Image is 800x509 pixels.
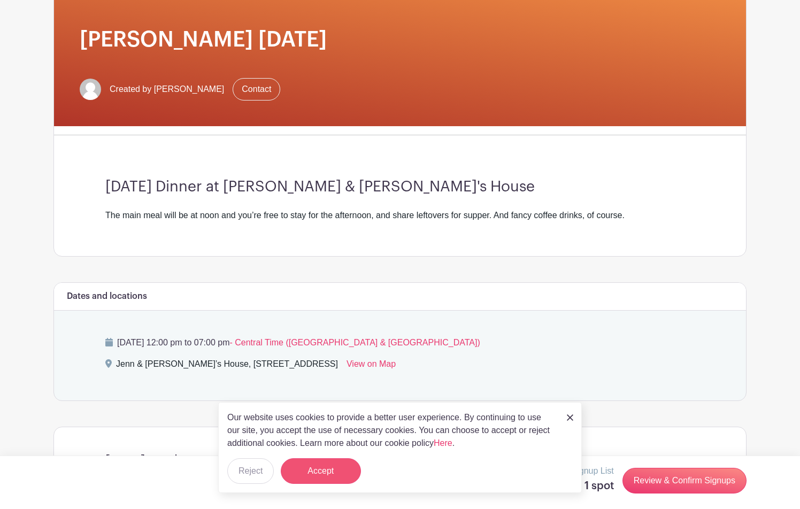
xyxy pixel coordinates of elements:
[105,209,695,222] div: The main meal will be at noon and you’re free to stay for the afternoon, and share leftovers for ...
[281,458,361,484] button: Accept
[227,411,556,450] p: Our website uses cookies to provide a better user experience. By continuing to use our site, you ...
[572,480,614,492] h5: 1 spot
[105,453,215,468] h4: [DATE] Meal Items
[80,27,720,52] h1: [PERSON_NAME] [DATE]
[110,83,224,96] span: Created by [PERSON_NAME]
[227,458,274,484] button: Reject
[233,78,280,101] a: Contact
[105,178,695,196] h3: [DATE] Dinner at [PERSON_NAME] & [PERSON_NAME]'s House
[622,468,747,493] a: Review & Confirm Signups
[347,358,396,375] a: View on Map
[229,338,480,347] span: - Central Time ([GEOGRAPHIC_DATA] & [GEOGRAPHIC_DATA])
[572,465,614,477] p: Signup List
[105,336,695,349] p: [DATE] 12:00 pm to 07:00 pm
[434,438,452,448] a: Here
[80,79,101,100] img: default-ce2991bfa6775e67f084385cd625a349d9dcbb7a52a09fb2fda1e96e2d18dcdb.png
[567,414,573,421] img: close_button-5f87c8562297e5c2d7936805f587ecaba9071eb48480494691a3f1689db116b3.svg
[116,358,338,375] div: Jenn & [PERSON_NAME]’s House, [STREET_ADDRESS]
[67,291,147,302] h6: Dates and locations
